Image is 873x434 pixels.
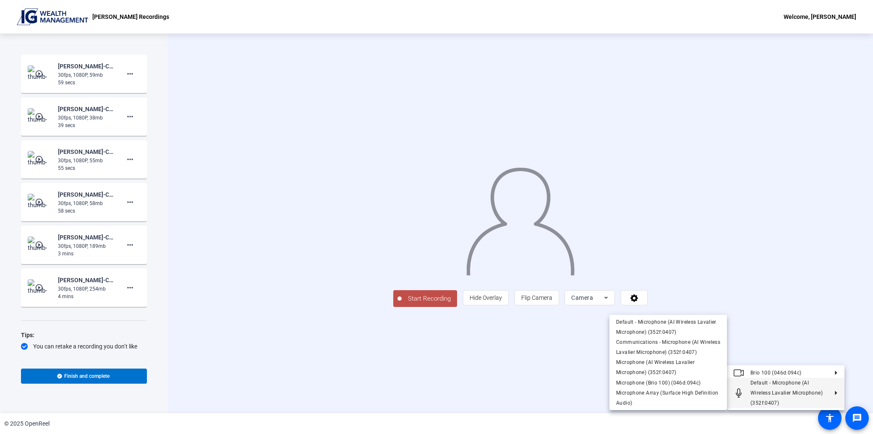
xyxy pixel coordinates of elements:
mat-icon: Microphone [734,388,744,398]
span: Brio 100 (046d:094c) [750,369,802,375]
span: Communications - Microphone (AI Wireless Lavalier Microphone) (352f:0407) [616,339,720,355]
span: Microphone Array (Surface High Definition Audio) [616,390,718,406]
span: Default - Microphone (AI Wireless Lavalier Microphone) (352f:0407) [616,319,716,335]
span: Microphone (Brio 100) (046d:094c) [616,379,700,385]
span: Microphone (AI Wireless Lavalier Microphone) (352f:0407) [616,359,695,375]
span: Default - Microphone (AI Wireless Lavalier Microphone) (352f:0407) [750,380,823,406]
mat-icon: Video camera [734,367,744,377]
